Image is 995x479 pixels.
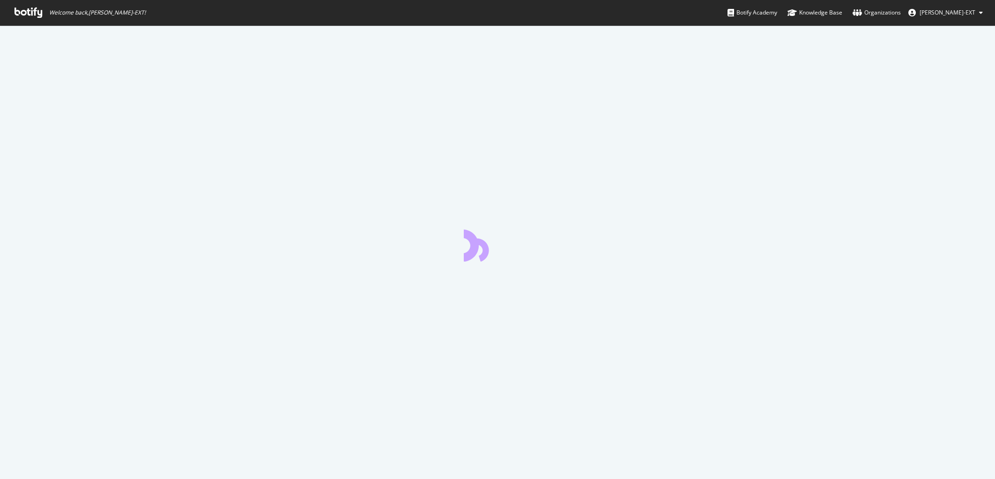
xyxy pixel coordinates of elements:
button: [PERSON_NAME]-EXT [901,5,990,20]
div: Organizations [853,8,901,17]
span: Eric DIALLO-EXT [920,8,975,16]
div: animation [464,228,531,262]
div: Botify Academy [728,8,777,17]
span: Welcome back, [PERSON_NAME]-EXT ! [49,9,146,16]
div: Knowledge Base [787,8,842,17]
